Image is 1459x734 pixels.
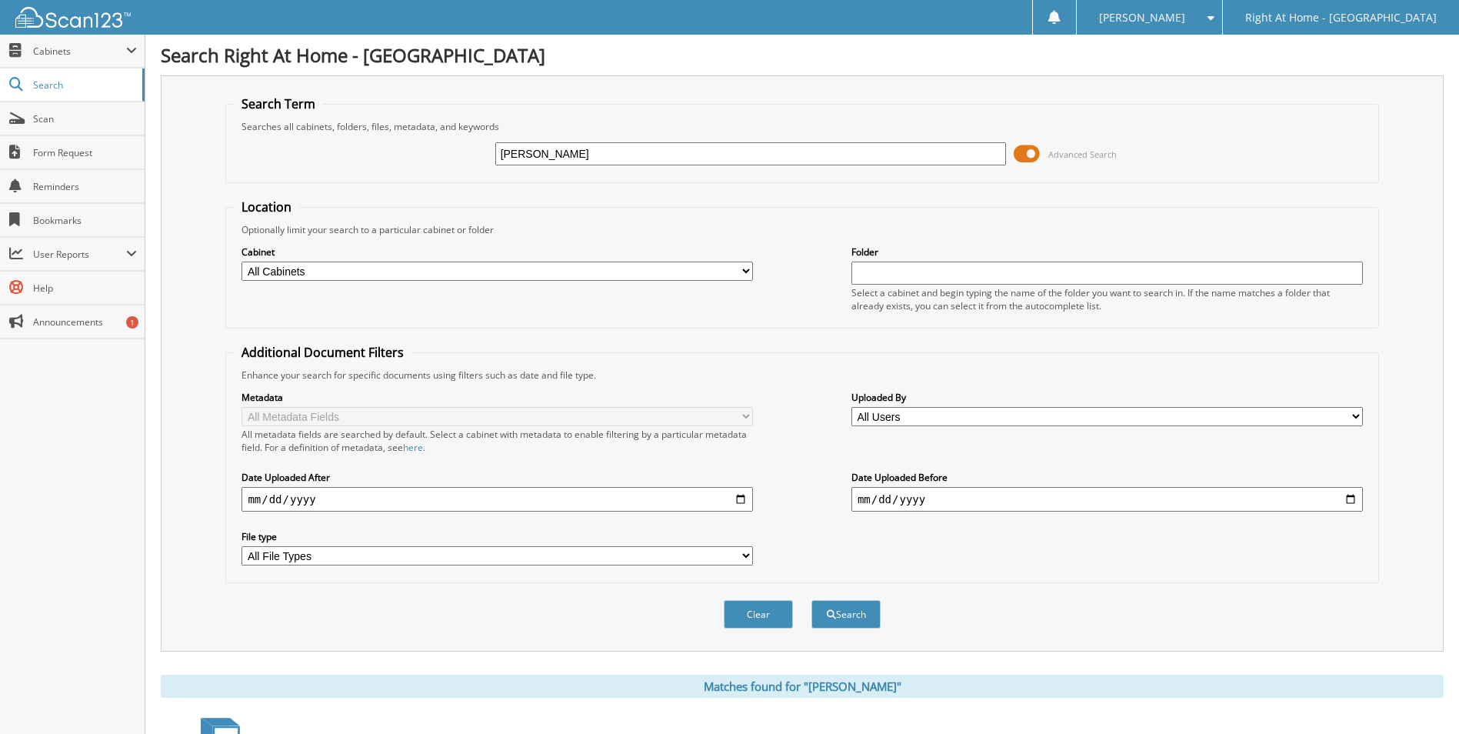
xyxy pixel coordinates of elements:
[403,441,423,454] a: here
[242,530,753,543] label: File type
[33,248,126,261] span: User Reports
[242,487,753,512] input: start
[33,112,137,125] span: Scan
[851,391,1363,404] label: Uploaded By
[234,344,411,361] legend: Additional Document Filters
[851,286,1363,312] div: Select a cabinet and begin typing the name of the folder you want to search in. If the name match...
[851,471,1363,484] label: Date Uploaded Before
[811,600,881,629] button: Search
[33,315,137,329] span: Announcements
[234,120,1370,133] div: Searches all cabinets, folders, files, metadata, and keywords
[234,95,323,112] legend: Search Term
[234,223,1370,236] div: Optionally limit your search to a particular cabinet or folder
[851,487,1363,512] input: end
[242,428,753,454] div: All metadata fields are searched by default. Select a cabinet with metadata to enable filtering b...
[242,471,753,484] label: Date Uploaded After
[33,214,137,227] span: Bookmarks
[724,600,793,629] button: Clear
[33,45,126,58] span: Cabinets
[1099,13,1185,22] span: [PERSON_NAME]
[33,78,135,92] span: Search
[234,369,1370,382] div: Enhance your search for specific documents using filters such as date and file type.
[242,245,753,259] label: Cabinet
[161,675,1444,698] div: Matches found for "[PERSON_NAME]"
[1245,13,1437,22] span: Right At Home - [GEOGRAPHIC_DATA]
[1048,148,1117,160] span: Advanced Search
[234,199,299,215] legend: Location
[161,42,1444,68] h1: Search Right At Home - [GEOGRAPHIC_DATA]
[33,282,137,295] span: Help
[851,245,1363,259] label: Folder
[126,316,138,329] div: 1
[33,180,137,193] span: Reminders
[242,391,753,404] label: Metadata
[15,7,131,28] img: scan123-logo-white.svg
[33,146,137,159] span: Form Request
